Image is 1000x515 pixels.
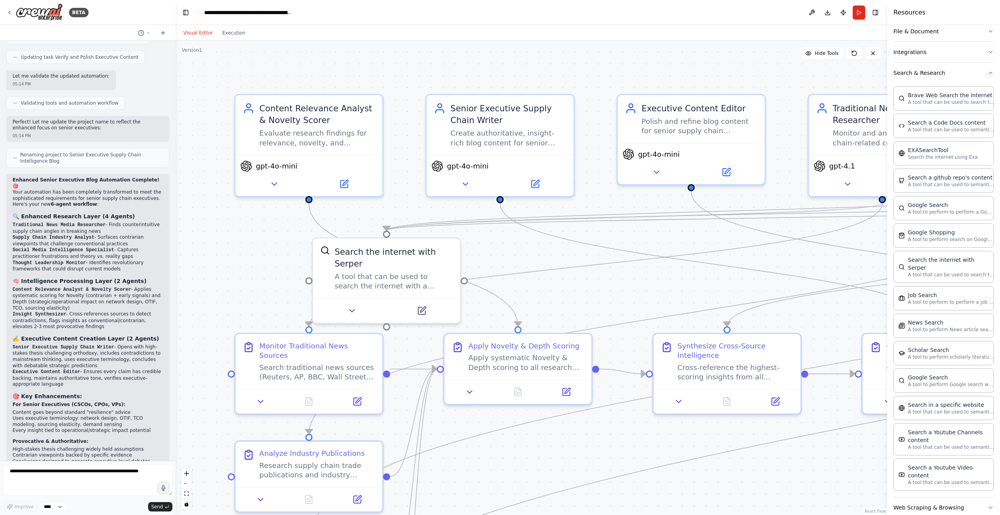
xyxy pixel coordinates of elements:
[13,287,131,292] code: Content Relevance Analyst & Novelty Scorer
[652,333,802,415] div: Synthesize Cross-Source IntelligenceCross-reference the highest-scoring insights from all researc...
[284,492,334,507] button: No output available
[13,189,163,208] p: Your automation has been completely transformed to meet the sophisticated requirements for senior...
[899,350,905,356] img: SerplyScholarSearchTool
[545,385,587,399] button: Open in side panel
[451,102,567,126] div: Senior Executive Supply Chain Writer
[259,341,375,361] div: Monitor Traditional News Sources
[908,409,994,415] p: A tool that can be used to semantic search a query from a specific URL content.
[157,28,169,38] button: Start a new chat
[388,304,455,318] button: Open in side panel
[908,428,994,444] div: Search a Youtube Channels content
[893,42,994,62] button: Integrations
[908,444,994,450] p: A tool that can be used to semantic search a query from a Youtube Channels content.
[899,436,905,442] img: YoutubeChannelSearchTool
[908,256,994,272] div: Search the internet with Serper
[899,150,905,156] img: EXASearchTool
[13,312,66,317] code: Insight Synthesizer
[16,4,63,21] img: Logo
[899,405,905,411] img: WebsiteSearchTool
[21,100,118,106] span: Validating tools and automation workflow
[151,504,163,510] span: Send
[447,161,488,171] span: gpt-4o-mini
[893,63,994,83] button: Search & Research
[181,468,192,479] button: zoom in
[501,177,569,191] button: Open in side panel
[908,181,994,188] p: A tool that can be used to semantic search a query from a github repo's content. This is not the ...
[13,344,163,369] li: - Opens with high-stakes thesis challenging orthodoxy, includes contradictions to mainstream thin...
[148,502,172,511] button: Send
[181,468,192,509] div: React Flow controls
[180,7,191,18] button: Hide left sidebar
[69,8,89,17] div: BETA
[13,410,163,416] li: Content goes beyond standard "resilience" advice
[13,260,163,272] li: - Identifies revolutionary frameworks that could disrupt current models
[908,479,994,486] p: A tool that can be used to semantic search a query from a Youtube Video content.
[908,146,978,154] div: EXASearchTool
[13,119,163,131] p: Perfect! Let me update the project name to reflect the enhanced focus on senior executives:
[181,499,192,509] button: toggle interactivity
[13,177,159,183] strong: Enhanced Senior Executive Blog Automation Complete!
[234,333,384,415] div: Monitor Traditional News SourcesSearch traditional news sources (Reuters, AP, BBC, Wall Street Jo...
[179,28,217,38] button: Visual Editor
[13,177,163,189] h2: 🎯
[13,402,125,407] strong: For Senior Executives (CSCOs, CPOs, VPs):
[884,177,951,191] button: Open in side panel
[259,129,375,148] div: Evaluate research findings for relevance, novelty, and potential strategic impact on senior suppl...
[755,394,796,409] button: Open in side panel
[899,205,905,211] img: SerpApiGoogleSearchTool
[204,9,292,16] nav: breadcrumb
[908,272,994,278] p: A tool that can be used to search the internet with a search_query. Supports different search typ...
[493,385,543,399] button: No output available
[181,489,192,499] button: fit view
[468,341,580,351] div: Apply Novelty & Depth Scoring
[312,237,461,324] div: SerperDevToolSearch the internet with SerperA tool that can be used to search the internet with a...
[468,353,584,372] div: Apply systematic Novelty & Depth scoring to all research findings. Score each insight on: (1) Nov...
[13,235,94,240] code: Supply Chain Industry Analyst
[908,319,994,326] div: News Search
[21,54,138,60] span: Updating task Verify and Polish Executive Content
[13,439,89,444] strong: Provocative & Authoritative:
[335,246,453,270] div: Search the internet with Serper
[908,91,994,99] div: Brave Web Search the internet
[833,129,949,148] div: Monitor and analyze supply chain-related coverage from traditional news sources like AP, Reuters,...
[908,236,994,243] p: A tool to perform search on Google shopping with a search_query.
[908,346,994,354] div: Scholar Search
[13,335,159,342] strong: ✍️ Executive Content Creation Layer (2 Agents)
[899,178,905,184] img: GithubSearchTool
[641,102,757,114] div: Executive Content Editor
[13,73,110,80] p: Let me validate the updated automation:
[256,161,297,171] span: gpt-4o-mini
[908,354,994,360] p: A tool to perform scholarly literature search with a search_query.
[692,165,760,180] button: Open in side panel
[899,323,905,329] img: SerplyNewsSearchTool
[908,209,994,215] p: A tool to perform to perform a Google search with a search_query.
[320,246,330,255] img: SerperDevTool
[13,222,163,234] li: - Finds counterintuitive supply chain angles in breaking news
[13,415,163,428] li: Uses executive terminology: network design, OTIF, TCO modeling, sourcing elasticity, demand sensing
[908,326,994,333] p: A tool to perform News article search with a search_query.
[135,28,154,38] button: Switch to previous chat
[13,247,163,259] li: - Captures practitioner frustrations and theory vs. reality gaps
[13,247,114,253] code: Social Media Intelligence Specialist
[13,369,80,375] code: Executive Content Editor
[908,201,994,209] div: Google Search
[13,260,86,266] code: Thought Leadership Monitor
[815,50,839,56] span: Hide Tools
[13,452,163,459] li: Contrarian viewpoints backed by specific evidence
[494,203,942,326] g: Edge from 6c3e35de-600b-40c2-9fd3-a043d2f6a4a6 to 9fb6ffcc-b971-4804-8388-35629a0635ce
[908,228,994,236] div: Google Shopping
[908,99,994,105] p: A tool that can be used to search the internet with a search_query.
[899,264,905,270] img: SerperDevTool
[908,374,994,381] div: Google Search
[808,94,957,198] div: Traditional News Media ResearcherMonitor and analyze supply chain-related coverage from tradition...
[678,341,793,361] div: Synthesize Cross-Source Intelligence
[13,213,135,219] strong: 🔍 Enhanced Research Layer (4 Agents)
[13,234,163,247] li: - Surfaces contrarian viewpoints that challenge conventional practices
[908,401,994,409] div: Search in a specific website
[899,471,905,478] img: YoutubeVideoSearchTool
[259,461,375,480] div: Research supply chain trade publications and industry journals (Supply Chain Dive, Logistics Mana...
[234,441,384,513] div: Analyze Industry PublicationsResearch supply chain trade publications and industry journals (Supp...
[678,363,793,382] div: Cross-reference the highest-scoring insights from all research sources to detect contradictions, ...
[702,394,752,409] button: No output available
[337,394,378,409] button: Open in side panel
